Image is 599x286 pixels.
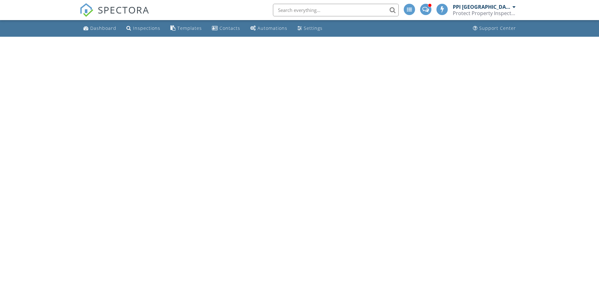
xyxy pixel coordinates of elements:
[168,23,204,34] a: Templates
[248,23,290,34] a: Automations (Advanced)
[258,25,287,31] div: Automations
[453,10,516,16] div: Protect Property Inspections
[295,23,325,34] a: Settings
[90,25,116,31] div: Dashboard
[177,25,202,31] div: Templates
[81,23,119,34] a: Dashboard
[133,25,160,31] div: Inspections
[80,3,93,17] img: The Best Home Inspection Software - Spectora
[219,25,240,31] div: Contacts
[479,25,516,31] div: Support Center
[470,23,519,34] a: Support Center
[124,23,163,34] a: Inspections
[304,25,323,31] div: Settings
[453,4,511,10] div: PPI [GEOGRAPHIC_DATA][PERSON_NAME]
[273,4,399,16] input: Search everything...
[209,23,243,34] a: Contacts
[98,3,149,16] span: SPECTORA
[80,8,149,22] a: SPECTORA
